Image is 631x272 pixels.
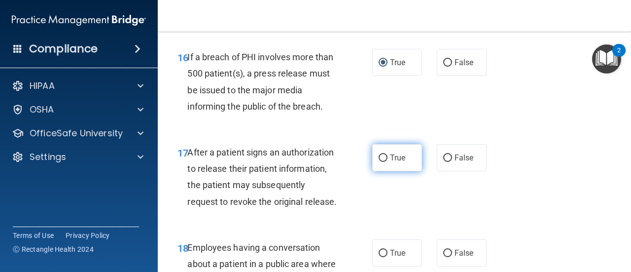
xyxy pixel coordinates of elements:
span: Ⓒ Rectangle Health 2024 [13,244,94,254]
span: False [455,248,474,258]
span: True [390,58,405,67]
p: OfficeSafe University [30,127,123,139]
input: False [443,250,452,257]
img: PMB logo [12,10,146,30]
span: False [455,153,474,162]
p: HIPAA [30,80,55,92]
a: Settings [12,151,143,163]
span: If a breach of PHI involves more than 500 patient(s), a press release must be issued to the major... [187,52,333,112]
input: True [379,59,387,67]
span: After a patient signs an authorization to release their patient information, the patient may subs... [187,147,337,207]
a: HIPAA [12,80,143,92]
input: False [443,155,452,162]
span: True [390,248,405,258]
span: 18 [177,242,188,254]
p: OSHA [30,104,54,116]
span: 17 [177,147,188,159]
a: Terms of Use [13,231,54,240]
h4: Compliance [29,42,98,56]
span: 16 [177,52,188,64]
div: 2 [617,50,621,63]
a: Privacy Policy [66,231,110,240]
a: OSHA [12,104,143,116]
span: False [455,58,474,67]
a: OfficeSafe University [12,127,143,139]
input: True [379,155,387,162]
p: Settings [30,151,66,163]
input: True [379,250,387,257]
input: False [443,59,452,67]
button: Open Resource Center, 2 new notifications [592,44,621,74]
span: True [390,153,405,162]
